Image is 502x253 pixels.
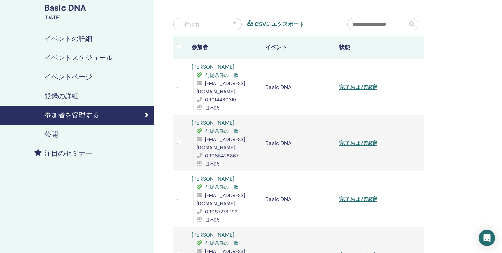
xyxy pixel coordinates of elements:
div: Open Intercom Messenger [479,230,495,246]
a: [PERSON_NAME] [192,175,234,182]
span: 09057278992 [205,209,237,215]
h4: イベントの詳細 [44,34,92,43]
span: 09014480319 [205,97,236,103]
a: [PERSON_NAME] [192,231,234,238]
td: Basic DNA [262,171,336,227]
span: 日本語 [205,161,219,167]
a: Basic DNA[DATE] [40,2,154,22]
span: 前提条件の一致 [205,72,238,78]
span: 日本語 [205,105,219,111]
a: CSVにエクスポート [255,20,304,28]
h4: 注目のセミナー [44,149,92,157]
span: 前提条件の一致 [205,128,238,134]
span: [EMAIL_ADDRESS][DOMAIN_NAME] [197,192,245,207]
td: Basic DNA [262,59,336,115]
h4: イベントページ [44,73,92,81]
h4: イベントスケジュール [44,54,113,62]
div: Basic DNA [44,2,150,14]
a: 完了および認定 [339,84,377,91]
a: [PERSON_NAME] [192,63,234,70]
td: Basic DNA [262,115,336,171]
div: 一括操作 [179,20,201,28]
h4: 登録の詳細 [44,92,79,100]
span: 前提条件の一致 [205,240,238,246]
th: イベント [262,36,336,59]
h4: 参加者を管理する [44,111,99,119]
span: 日本語 [205,217,219,223]
th: 状態 [336,36,409,59]
span: [EMAIL_ADDRESS][DOMAIN_NAME] [197,136,245,151]
a: [PERSON_NAME] [192,119,234,126]
span: [EMAIL_ADDRESS][DOMAIN_NAME] [197,80,245,95]
span: 09065428867 [205,153,238,159]
a: 完了および認定 [339,140,377,147]
span: 前提条件の一致 [205,184,238,190]
th: 参加者 [188,36,262,59]
div: [DATE] [44,14,150,22]
h4: 公開 [44,130,58,138]
a: 完了および認定 [339,196,377,203]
